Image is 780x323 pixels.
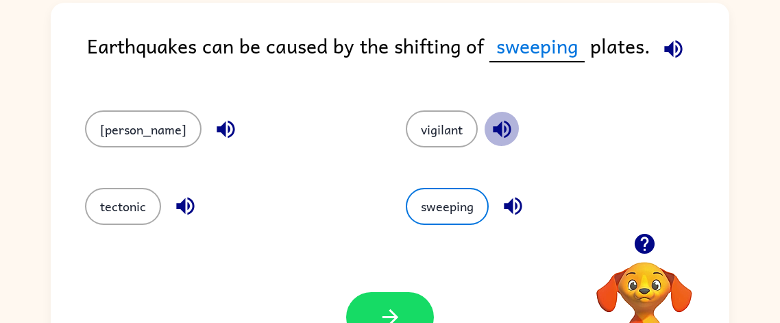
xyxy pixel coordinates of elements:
span: sweeping [489,30,585,62]
button: tectonic [85,188,161,225]
div: Earthquakes can be caused by the shifting of plates. [87,30,729,83]
button: [PERSON_NAME] [85,110,202,147]
button: sweeping [406,188,489,225]
button: vigilant [406,110,478,147]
